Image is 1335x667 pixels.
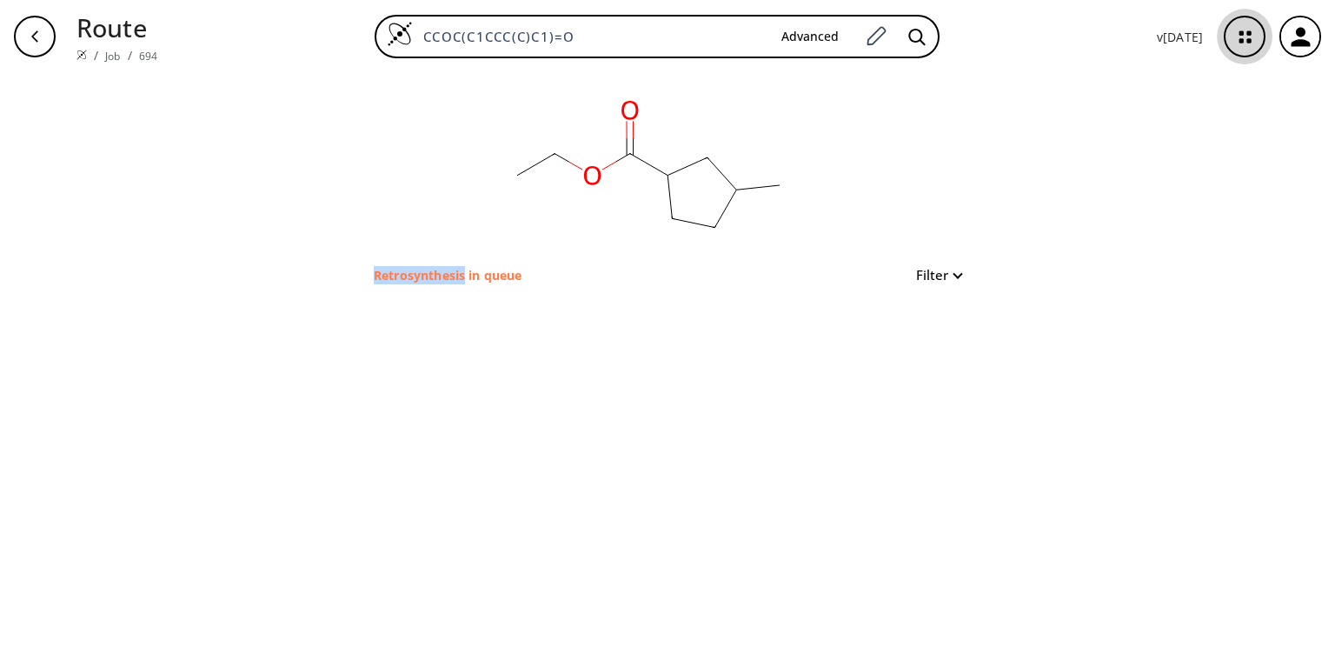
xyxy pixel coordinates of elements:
[76,50,87,60] img: Spaya logo
[475,73,822,264] svg: CCOC(C1CCC(C)C1)=O
[76,9,157,46] p: Route
[139,49,157,63] a: 694
[1157,28,1203,46] p: v [DATE]
[105,49,120,63] a: Job
[94,46,98,64] li: /
[767,21,853,53] button: Advanced
[387,21,413,47] img: Logo Spaya
[413,28,767,45] input: Enter SMILES
[374,266,521,284] p: Retrosynthesis in queue
[128,46,132,64] li: /
[906,269,961,282] button: Filter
